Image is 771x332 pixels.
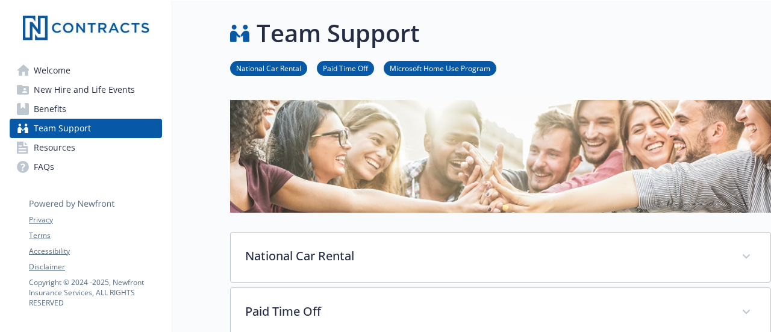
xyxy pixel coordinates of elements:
a: Resources [10,138,162,157]
a: Terms [29,230,161,241]
a: New Hire and Life Events [10,80,162,99]
p: National Car Rental [245,247,727,265]
span: Welcome [34,61,70,80]
p: Copyright © 2024 - 2025 , Newfront Insurance Services, ALL RIGHTS RESERVED [29,277,161,308]
span: FAQs [34,157,54,177]
a: Accessibility [29,246,161,257]
a: Disclaimer [29,262,161,272]
span: Benefits [34,99,66,119]
a: Welcome [10,61,162,80]
span: Team Support [34,119,91,138]
a: Benefits [10,99,162,119]
a: Privacy [29,215,161,225]
a: Microsoft Home Use Program [384,62,496,74]
img: team support page banner [230,100,771,213]
h1: Team Support [257,15,420,51]
span: Resources [34,138,75,157]
p: Paid Time Off [245,302,727,321]
a: FAQs [10,157,162,177]
span: New Hire and Life Events [34,80,135,99]
div: National Car Rental [231,233,770,282]
a: Team Support [10,119,162,138]
a: Paid Time Off [317,62,374,74]
a: National Car Rental [230,62,307,74]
